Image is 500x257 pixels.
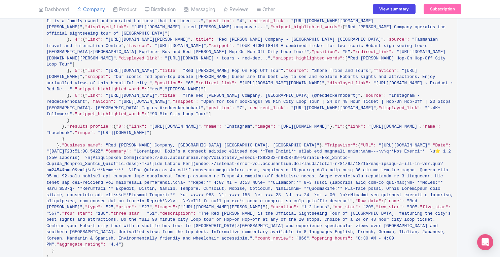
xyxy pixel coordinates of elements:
span: "image": [75,130,95,135]
span: "displayed_link": [118,56,162,61]
span: "four_star": [62,211,93,216]
span: "[URL][DOMAIN_NAME]" [149,124,201,129]
span: "link": [85,37,103,42]
span: "link": [85,93,103,98]
span: "source": [286,68,309,73]
span: "five_star": [420,205,451,210]
span: "4" [237,18,245,24]
span: "Our iconic red open-top double [PERSON_NAME] buses are the best way to see and explore Hobarts s... [46,74,438,85]
span: "position": [206,105,234,111]
span: "three_star": [111,211,144,216]
span: "displayed_link": [327,81,371,86]
span: "source": [363,93,386,98]
span: "Date": [433,143,451,148]
span: "name": [386,199,404,204]
span: "one_star": [332,205,360,210]
span: "results_profile": [67,124,113,129]
span: "Business name": [62,143,103,148]
span: "5" [343,49,350,54]
span: "6": [72,93,83,98]
span: "[URL][DOMAIN_NAME] › red-[PERSON_NAME]-company-s..." [132,25,268,30]
span: "snippet_highlighted_words": [75,112,147,117]
span: "source": [386,37,409,42]
span: "[DATE]T23:51:08.542Z" [46,149,103,154]
span: "position": [154,81,183,86]
span: "[URL][DOMAIN_NAME]" [98,130,149,135]
span: "position": [312,49,340,54]
span: "Shore Trips and Tours" [312,68,371,73]
span: "[URL][DOMAIN_NAME]" [106,93,157,98]
span: "aggregate_rating": [57,242,106,247]
span: "Facebook" [46,130,72,135]
span: "redirect_link": [247,105,288,111]
span: "[URL][DOMAIN_NAME][PERSON_NAME]" [106,37,191,42]
span: "favicon": [126,43,152,48]
span: "The Red [PERSON_NAME] Company operates the official sightseeing tour of [GEOGRAPHIC_DATA] in [GE... [46,12,453,23]
span: "redirect_link": [353,49,394,54]
span: "90 Min City Loop Tour" [149,112,209,117]
span: "Loremipsu! Dolo’s a consect adipisc elitsed doe **Tem Incidi** utlab etd magnaali enim:\a\m---\v... [46,149,456,204]
span: "description": [160,211,196,216]
span: "opening_hours": [312,236,353,241]
span: "title": [160,93,180,98]
span: "20" [363,205,373,210]
span: "Open for tour bookings! 90 Min City Loop Tour | 24 or 48 Hour Ticket | Hop-On Hop-Off | 20 Stops... [46,99,453,110]
span: "The Red [PERSON_NAME] is the Official Sightseeing Tour of [GEOGRAPHIC_DATA], featuring the city'... [46,211,453,241]
span: "[URL][DOMAIN_NAME]" [118,99,170,104]
span: "[URL][DOMAIN_NAME][PERSON_NAME]" [180,205,265,210]
span: "position": [206,18,234,24]
span: "1": [335,124,345,129]
span: "[URL][DOMAIN_NAME][DOMAIN_NAME]" [291,105,376,111]
span: "snippet_highlighted_words": [273,56,345,61]
span: "images": [154,205,178,210]
span: "title": [193,37,214,42]
span: "4.4" [108,242,121,247]
div: Open Intercom Messenger [477,234,493,250]
span: "Red [PERSON_NAME] Company - [GEOGRAPHIC_DATA] [GEOGRAPHIC_DATA]" [216,37,384,42]
span: "[URL][DOMAIN_NAME]" [379,143,430,148]
span: "188" [95,211,108,216]
span: "Tasmanian Travel and Information Centre" [46,37,440,48]
span: "$27" [139,205,152,210]
span: "Red [PERSON_NAME] Company operates the official sightseeing tour of [GEOGRAPHIC_DATA]" [46,25,448,36]
span: "link": [129,124,147,129]
span: "count_review": [255,236,294,241]
span: "name": [204,124,222,129]
a: Subscription [424,4,461,14]
span: "[URL][DOMAIN_NAME] › tours › red-dec..." [165,56,271,61]
span: "4": [72,37,83,42]
span: "[URL][DOMAIN_NAME]" [106,68,157,73]
span: "two_star": [376,205,404,210]
span: "0": [116,124,127,129]
span: "Tripavisor": [324,143,358,148]
span: "[PERSON_NAME]" [165,87,204,92]
span: "2" [106,205,113,210]
span: "displayed_link": [85,25,129,30]
span: "duration": [271,205,299,210]
span: "6" [185,81,193,86]
span: "The Red [PERSON_NAME] Company, [GEOGRAPHIC_DATA] (@reddeckerhobart)" [183,93,361,98]
span: "Raw data": [355,199,384,204]
span: "7" [237,105,245,111]
span: "Summary": [106,149,132,154]
span: "redirect_link": [247,18,288,24]
span: "[URL][DOMAIN_NAME]" [154,43,206,48]
span: "Red [PERSON_NAME] Company, [GEOGRAPHIC_DATA] [GEOGRAPHIC_DATA], [GEOGRAPHIC_DATA]" [106,143,319,148]
span: "5": [72,68,83,73]
span: "displayed_link": [379,105,422,111]
span: "snippet": [173,99,199,104]
span: "snippet": [209,43,235,48]
span: "image": [255,124,276,129]
span: "favicon": [373,68,399,73]
span: "snippet": [85,74,111,79]
span: "Instagram" [224,124,252,129]
span: "redirect_link": [196,81,237,86]
a: View summary [373,4,415,14]
span: "61" [147,211,157,216]
span: "title": [160,68,180,73]
span: "[URL][DOMAIN_NAME][DOMAIN_NAME]" [240,81,325,86]
span: "[URL][DOMAIN_NAME]" [368,124,420,129]
span: "URL": [361,143,376,148]
span: "1–2 hours" [301,205,330,210]
span: "30" [407,205,417,210]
